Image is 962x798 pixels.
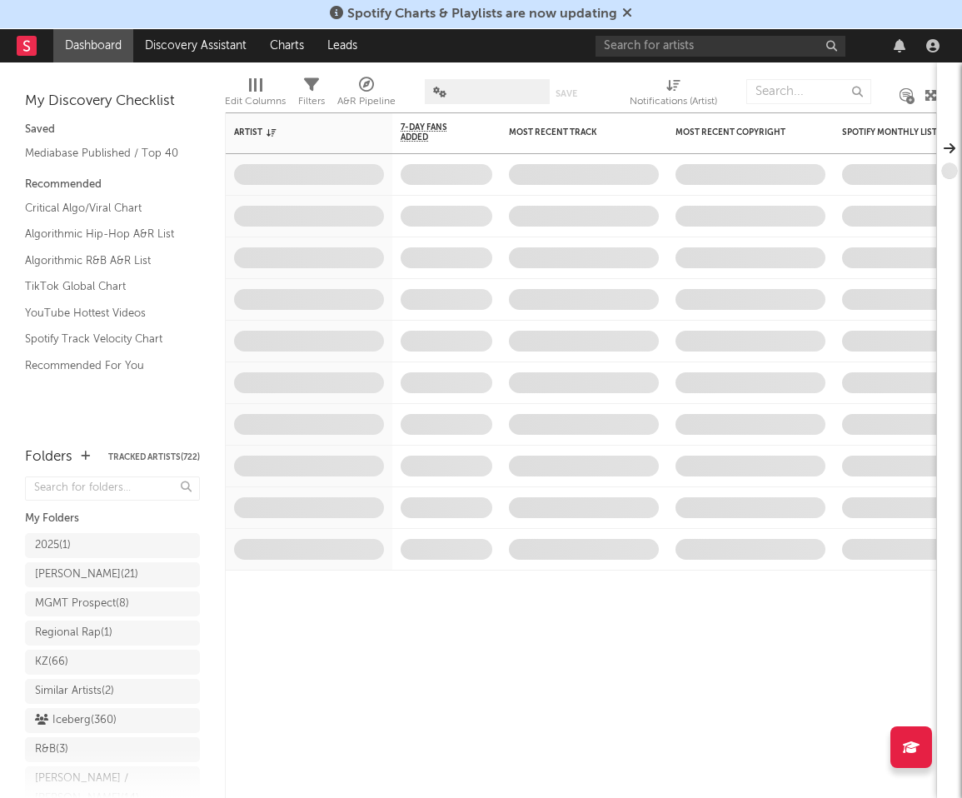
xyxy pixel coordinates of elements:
[35,652,68,672] div: KZ ( 66 )
[258,29,316,62] a: Charts
[622,7,632,21] span: Dismiss
[25,591,200,616] a: MGMT Prospect(8)
[25,562,200,587] a: [PERSON_NAME](21)
[25,533,200,558] a: 2025(1)
[25,650,200,675] a: KZ(66)
[316,29,369,62] a: Leads
[347,7,617,21] span: Spotify Charts & Playlists are now updating
[35,565,138,585] div: [PERSON_NAME] ( 21 )
[35,681,114,701] div: Similar Artists ( 2 )
[25,144,183,162] a: Mediabase Published / Top 40
[298,71,325,119] div: Filters
[225,92,286,112] div: Edit Columns
[675,127,800,137] div: Most Recent Copyright
[746,79,871,104] input: Search...
[25,509,200,529] div: My Folders
[630,92,717,112] div: Notifications (Artist)
[25,92,200,112] div: My Discovery Checklist
[337,71,396,119] div: A&R Pipeline
[25,225,183,243] a: Algorithmic Hip-Hop A&R List
[25,737,200,762] a: R&B(3)
[35,740,68,760] div: R&B ( 3 )
[25,330,183,348] a: Spotify Track Velocity Chart
[25,277,183,296] a: TikTok Global Chart
[225,71,286,119] div: Edit Columns
[337,92,396,112] div: A&R Pipeline
[53,29,133,62] a: Dashboard
[401,122,467,142] span: 7-Day Fans Added
[298,92,325,112] div: Filters
[630,71,717,119] div: Notifications (Artist)
[596,36,845,57] input: Search for artists
[35,623,112,643] div: Regional Rap ( 1 )
[25,175,200,195] div: Recommended
[25,447,72,467] div: Folders
[25,708,200,733] a: Iceberg(360)
[25,120,200,140] div: Saved
[35,711,117,731] div: Iceberg ( 360 )
[25,252,183,270] a: Algorithmic R&B A&R List
[509,127,634,137] div: Most Recent Track
[25,679,200,704] a: Similar Artists(2)
[556,89,577,98] button: Save
[108,453,200,461] button: Tracked Artists(722)
[35,536,71,556] div: 2025 ( 1 )
[25,621,200,646] a: Regional Rap(1)
[133,29,258,62] a: Discovery Assistant
[35,594,129,614] div: MGMT Prospect ( 8 )
[234,127,359,137] div: Artist
[25,199,183,217] a: Critical Algo/Viral Chart
[25,357,183,375] a: Recommended For You
[25,304,183,322] a: YouTube Hottest Videos
[25,476,200,501] input: Search for folders...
